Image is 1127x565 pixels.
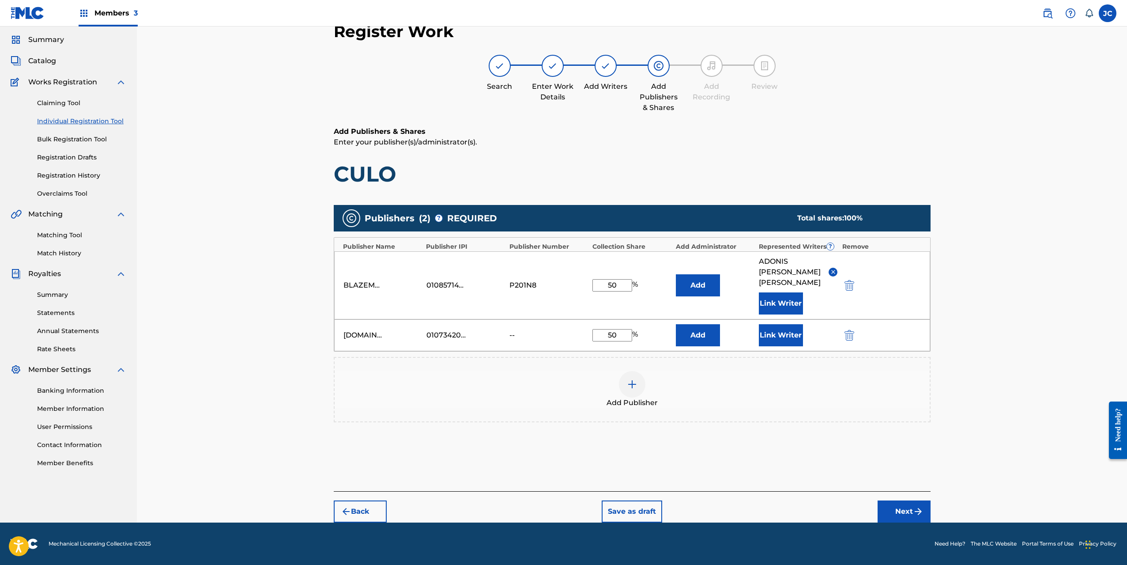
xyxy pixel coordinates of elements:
div: Review [743,81,787,92]
img: Catalog [11,56,21,66]
a: The MLC Website [971,540,1017,548]
div: Help [1062,4,1079,22]
img: step indicator icon for Add Publishers & Shares [653,61,664,71]
img: step indicator icon for Enter Work Details [547,61,558,71]
div: Add Writers [584,81,628,92]
a: Registration History [37,171,126,180]
div: Total shares: [797,213,913,224]
a: Bulk Registration Tool [37,135,126,144]
img: f7272a7cc735f4ea7f67.svg [913,506,923,517]
button: Save as draft [602,501,662,523]
img: Summary [11,34,21,45]
img: remove-from-list-button [830,269,837,275]
iframe: Resource Center [1102,395,1127,466]
span: Mechanical Licensing Collective © 2025 [49,540,151,548]
button: Add [676,324,720,346]
img: Member Settings [11,364,21,375]
span: % [632,279,640,292]
p: Enter your publisher(s)/administrator(s). [334,137,931,148]
img: Matching [11,209,22,220]
img: add [627,379,637,390]
span: Summary [28,34,64,45]
img: search [1042,8,1053,19]
a: Contact Information [37,440,126,450]
span: REQUIRED [447,212,497,225]
h1: CULO [334,161,931,187]
a: Banking Information [37,386,126,395]
span: Matching [28,209,63,220]
img: step indicator icon for Review [759,61,770,71]
iframe: Chat Widget [1083,523,1127,565]
a: Rate Sheets [37,345,126,354]
a: Privacy Policy [1079,540,1116,548]
a: Registration Drafts [37,153,126,162]
a: Need Help? [935,540,965,548]
img: Top Rightsholders [79,8,89,19]
span: Royalties [28,269,61,279]
button: Back [334,501,387,523]
img: 7ee5dd4eb1f8a8e3ef2f.svg [341,506,351,517]
div: Drag [1086,531,1091,558]
a: Public Search [1039,4,1056,22]
span: ? [827,243,834,250]
img: 12a2ab48e56ec057fbd8.svg [844,330,854,341]
div: Add Publishers & Shares [637,81,681,113]
a: Annual Statements [37,326,126,336]
span: Works Registration [28,77,97,87]
div: Remove [842,242,921,251]
img: logo [11,538,38,549]
span: 100 % [844,214,863,222]
div: Notifications [1085,9,1093,18]
img: help [1065,8,1076,19]
div: User Menu [1099,4,1116,22]
span: 3 [134,9,138,17]
a: Portal Terms of Use [1022,540,1074,548]
div: Enter Work Details [531,81,575,102]
button: Next [878,501,931,523]
button: Link Writer [759,324,803,346]
img: expand [116,209,126,220]
button: Link Writer [759,292,803,315]
div: Add Administrator [676,242,755,251]
div: Search [478,81,522,92]
img: MLC Logo [11,7,45,19]
span: ? [435,215,442,222]
h6: Add Publishers & Shares [334,126,931,137]
div: Publisher IPI [426,242,505,251]
a: Claiming Tool [37,99,126,108]
img: step indicator icon for Add Writers [600,61,611,71]
img: expand [116,269,126,279]
img: expand [116,77,126,87]
div: Publisher Name [343,242,422,251]
span: ADONIS [PERSON_NAME] [PERSON_NAME] [759,256,822,288]
span: Add Publisher [607,398,658,408]
button: Add [676,274,720,296]
img: step indicator icon for Add Recording [706,61,717,71]
div: Add Recording [690,81,734,102]
img: Works Registration [11,77,22,87]
a: Member Information [37,404,126,413]
span: Catalog [28,56,56,66]
h2: Register Work [334,22,454,42]
span: Members [94,8,138,18]
div: Represented Writers [759,242,838,251]
span: Publishers [365,212,415,225]
div: Publisher Number [509,242,588,251]
a: Match History [37,249,126,258]
a: User Permissions [37,422,126,432]
a: SummarySummary [11,34,64,45]
span: ( 2 ) [419,212,430,225]
img: Royalties [11,269,21,279]
a: Overclaims Tool [37,189,126,198]
a: Matching Tool [37,231,126,240]
a: Statements [37,308,126,318]
img: 12a2ab48e56ec057fbd8.svg [844,280,854,291]
img: publishers [346,213,357,224]
a: Summary [37,290,126,300]
div: Collection Share [592,242,671,251]
img: expand [116,364,126,375]
span: % [632,329,640,341]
